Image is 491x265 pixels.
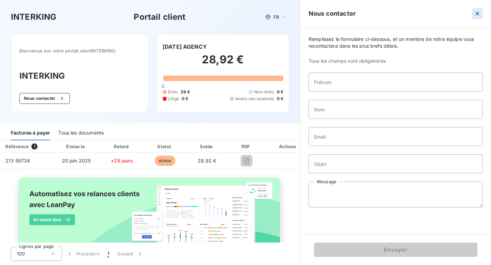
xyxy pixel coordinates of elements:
div: Retard [102,143,143,150]
div: Factures à payer [11,126,50,140]
button: Précédent [62,247,103,261]
span: Non-échu [254,89,274,95]
span: 1 [107,250,109,257]
input: placeholder [309,73,483,92]
button: 1 [103,247,113,261]
span: échue [155,156,175,166]
span: 1 [31,143,38,150]
input: placeholder [309,127,483,146]
span: FR [273,14,279,20]
span: Échu [168,89,178,95]
h5: Nous contacter [309,9,356,18]
span: Bienvenue sur votre portail client INTERKING . [19,48,140,53]
span: Litige [168,96,179,102]
input: placeholder [309,100,483,119]
span: 0 € [182,96,188,102]
h2: 28,92 € [163,53,283,73]
span: 29 € [181,89,190,95]
span: Tous les champs sont obligatoires [309,58,483,64]
img: banner [12,173,288,257]
div: Tous les documents [58,126,104,140]
span: 0 € [277,89,283,95]
div: Actions [267,143,310,150]
span: 100 [17,250,25,257]
div: Référence [5,144,29,149]
span: 0 [162,83,164,89]
div: Émise le [54,143,99,150]
h3: Portail client [134,11,185,23]
h3: INTERKING [19,70,140,82]
span: 28,92 € [198,158,216,163]
span: 0 € [277,96,283,102]
span: 213 58734 [5,158,30,163]
button: Nous contacter [19,93,70,104]
input: placeholder [309,154,483,173]
div: Statut [145,143,185,150]
div: Solde [188,143,226,150]
h6: [DATE] AGENCY [163,43,207,51]
span: +25 jours [111,158,133,163]
button: Suivant [113,247,148,261]
span: Remplissez le formulaire ci-dessous, et un membre de notre équipe vous recontactera dans les plus... [309,36,483,49]
div: PDF [229,143,264,150]
h3: INTERKING [11,11,56,23]
button: Envoyer [314,243,477,257]
span: 20 juin 2025 [62,158,91,163]
span: Avoirs non associés [235,96,274,102]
